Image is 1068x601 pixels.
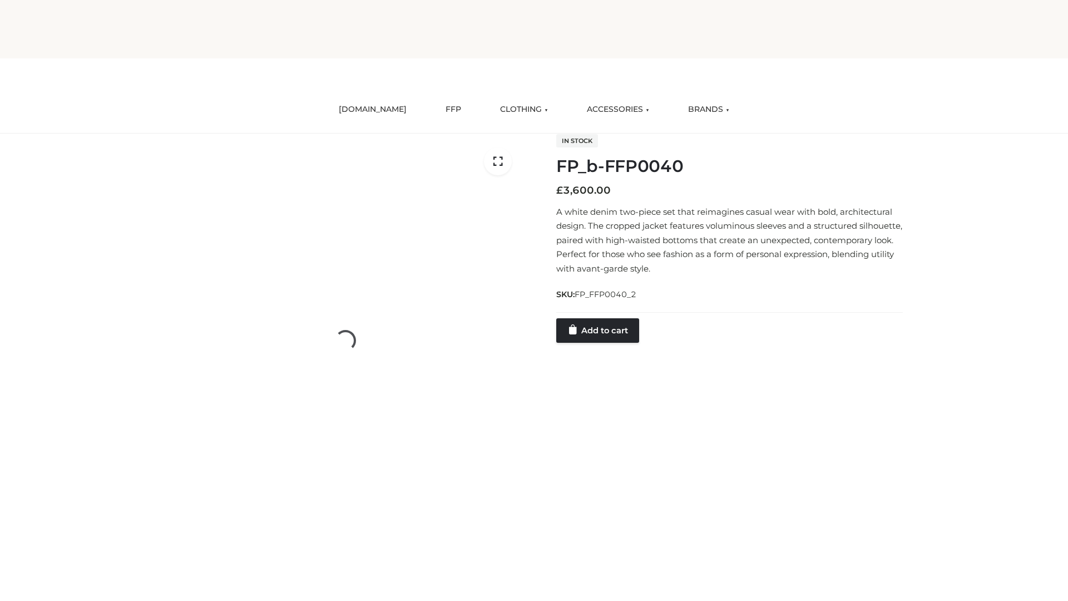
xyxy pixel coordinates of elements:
span: SKU: [556,288,637,301]
a: [DOMAIN_NAME] [330,97,415,122]
span: FP_FFP0040_2 [575,289,636,299]
h1: FP_b-FFP0040 [556,156,903,176]
a: ACCESSORIES [578,97,657,122]
a: FFP [437,97,469,122]
a: BRANDS [680,97,738,122]
span: In stock [556,134,598,147]
p: A white denim two-piece set that reimagines casual wear with bold, architectural design. The crop... [556,205,903,276]
a: CLOTHING [492,97,556,122]
a: Add to cart [556,318,639,343]
span: £ [556,184,563,196]
bdi: 3,600.00 [556,184,611,196]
